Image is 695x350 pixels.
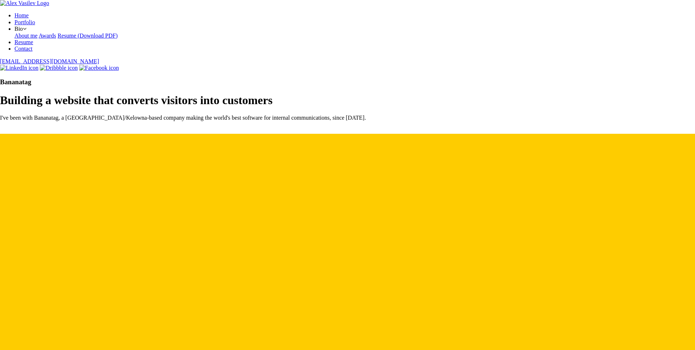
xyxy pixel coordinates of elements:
[14,33,38,39] a: About me
[39,33,56,39] a: Awards
[79,65,119,71] img: Facebook icon
[14,26,26,32] a: Bio
[14,46,33,52] a: Contact
[14,12,29,18] a: Home
[14,19,35,25] a: Portfolio
[14,39,33,45] a: Resume
[58,33,118,39] a: Resume (Download PDF)
[40,65,77,71] img: Dribbble icon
